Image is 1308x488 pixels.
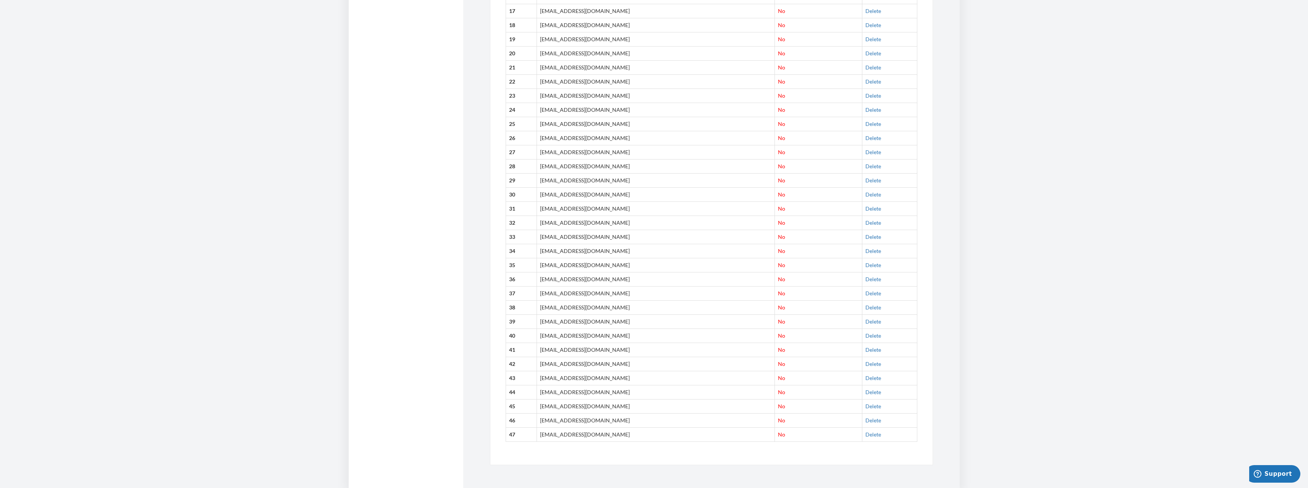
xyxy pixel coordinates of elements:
th: 20 [506,47,537,61]
td: [EMAIL_ADDRESS][DOMAIN_NAME] [537,329,774,343]
td: [EMAIL_ADDRESS][DOMAIN_NAME] [537,300,774,314]
a: Delete [865,332,881,339]
td: [EMAIL_ADDRESS][DOMAIN_NAME] [537,173,774,187]
td: [EMAIL_ADDRESS][DOMAIN_NAME] [537,272,774,286]
span: No [778,318,785,325]
span: No [778,346,785,353]
span: No [778,431,785,438]
th: 17 [506,4,537,18]
a: Delete [865,106,881,113]
a: Delete [865,361,881,367]
a: Delete [865,8,881,14]
a: Delete [865,50,881,56]
td: [EMAIL_ADDRESS][DOMAIN_NAME] [537,216,774,230]
td: [EMAIL_ADDRESS][DOMAIN_NAME] [537,244,774,258]
a: Delete [865,417,881,424]
a: Delete [865,262,881,268]
th: 25 [506,117,537,131]
span: No [778,50,785,56]
th: 33 [506,230,537,244]
span: No [778,163,785,169]
td: [EMAIL_ADDRESS][DOMAIN_NAME] [537,385,774,399]
td: [EMAIL_ADDRESS][DOMAIN_NAME] [537,4,774,18]
td: [EMAIL_ADDRESS][DOMAIN_NAME] [537,201,774,216]
a: Delete [865,304,881,311]
td: [EMAIL_ADDRESS][DOMAIN_NAME] [537,117,774,131]
span: No [778,304,785,311]
a: Delete [865,22,881,28]
span: No [778,332,785,339]
td: [EMAIL_ADDRESS][DOMAIN_NAME] [537,61,774,75]
th: 34 [506,244,537,258]
a: Delete [865,234,881,240]
a: Delete [865,191,881,198]
th: 43 [506,371,537,385]
span: No [778,78,785,85]
td: [EMAIL_ADDRESS][DOMAIN_NAME] [537,145,774,159]
th: 19 [506,32,537,47]
span: No [778,234,785,240]
td: [EMAIL_ADDRESS][DOMAIN_NAME] [537,32,774,47]
span: No [778,290,785,296]
td: [EMAIL_ADDRESS][DOMAIN_NAME] [537,131,774,145]
th: 40 [506,329,537,343]
th: 21 [506,61,537,75]
th: 31 [506,201,537,216]
th: 45 [506,399,537,413]
a: Delete [865,135,881,141]
a: Delete [865,431,881,438]
td: [EMAIL_ADDRESS][DOMAIN_NAME] [537,399,774,413]
td: [EMAIL_ADDRESS][DOMAIN_NAME] [537,286,774,300]
span: No [778,262,785,268]
iframe: Opens a widget where you can chat to one of our agents [1249,465,1300,484]
span: No [778,205,785,212]
th: 39 [506,314,537,329]
span: No [778,8,785,14]
th: 32 [506,216,537,230]
span: No [778,135,785,141]
a: Delete [865,177,881,184]
th: 24 [506,103,537,117]
a: Delete [865,205,881,212]
th: 30 [506,187,537,201]
a: Delete [865,290,881,296]
a: Delete [865,64,881,71]
span: No [778,191,785,198]
th: 35 [506,258,537,272]
span: No [778,106,785,113]
td: [EMAIL_ADDRESS][DOMAIN_NAME] [537,18,774,32]
th: 47 [506,427,537,441]
th: 18 [506,18,537,32]
td: [EMAIL_ADDRESS][DOMAIN_NAME] [537,89,774,103]
a: Delete [865,92,881,99]
th: 28 [506,159,537,173]
td: [EMAIL_ADDRESS][DOMAIN_NAME] [537,103,774,117]
th: 42 [506,357,537,371]
th: 41 [506,343,537,357]
span: No [778,64,785,71]
th: 46 [506,413,537,427]
th: 27 [506,145,537,159]
a: Delete [865,403,881,409]
a: Delete [865,346,881,353]
span: No [778,219,785,226]
a: Delete [865,78,881,85]
td: [EMAIL_ADDRESS][DOMAIN_NAME] [537,413,774,427]
span: No [778,149,785,155]
span: No [778,121,785,127]
td: [EMAIL_ADDRESS][DOMAIN_NAME] [537,230,774,244]
a: Delete [865,36,881,42]
a: Delete [865,389,881,395]
span: No [778,177,785,184]
span: No [778,389,785,395]
span: No [778,22,785,28]
td: [EMAIL_ADDRESS][DOMAIN_NAME] [537,159,774,173]
th: 37 [506,286,537,300]
th: 29 [506,173,537,187]
td: [EMAIL_ADDRESS][DOMAIN_NAME] [537,187,774,201]
a: Delete [865,276,881,282]
td: [EMAIL_ADDRESS][DOMAIN_NAME] [537,258,774,272]
a: Delete [865,163,881,169]
th: 22 [506,75,537,89]
a: Delete [865,149,881,155]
